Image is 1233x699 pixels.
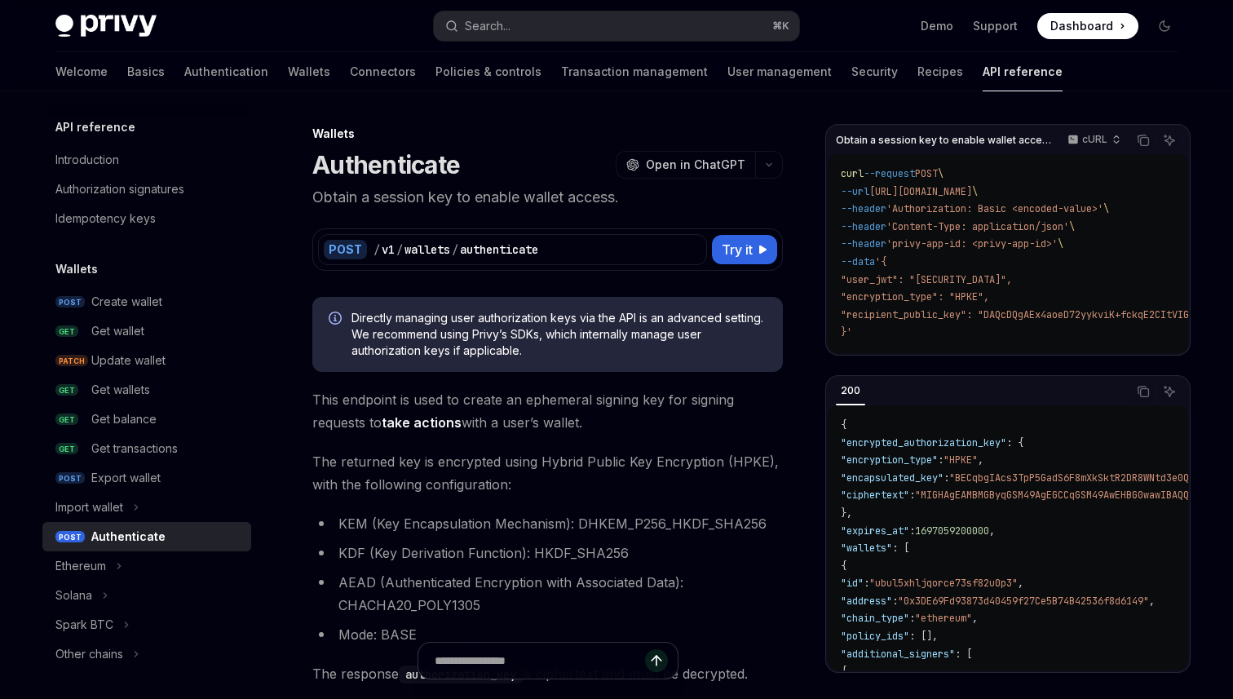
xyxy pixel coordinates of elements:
a: Wallets [288,52,330,91]
span: "address" [841,595,892,608]
span: "ciphertext" [841,489,909,502]
span: : [ [892,542,909,555]
button: Try it [712,235,777,264]
div: Other chains [55,644,123,664]
span: ⌘ K [772,20,789,33]
span: '{ [875,255,886,268]
a: PATCHUpdate wallet [42,346,251,375]
button: Copy the contents from the code block [1133,130,1154,151]
span: , [1149,595,1155,608]
li: KEM (Key Encapsulation Mechanism): DHKEM_P256_HKDF_SHA256 [312,512,783,535]
button: Toggle Other chains section [42,639,251,669]
a: Welcome [55,52,108,91]
span: POST [915,167,938,180]
span: : [892,595,898,608]
button: Open search [434,11,799,41]
a: Support [973,18,1018,34]
img: dark logo [55,15,157,38]
div: Import wallet [55,498,123,517]
span: --request [864,167,915,180]
div: Authenticate [91,527,166,546]
button: Send message [645,649,668,672]
div: Get transactions [91,439,178,458]
a: Authentication [184,52,268,91]
div: Get wallets [91,380,150,400]
span: --header [841,220,886,233]
span: [URL][DOMAIN_NAME] [869,185,972,198]
span: \ [938,167,944,180]
span: : [944,471,949,484]
a: Basics [127,52,165,91]
span: Open in ChatGPT [646,157,745,173]
a: Demo [921,18,953,34]
span: --header [841,237,886,250]
div: Get wallet [91,321,144,341]
span: : [909,524,915,538]
h5: Wallets [55,259,98,279]
span: , [989,524,995,538]
a: Connectors [350,52,416,91]
span: : { [1006,436,1023,449]
span: "0x3DE69Fd93873d40459f27Ce5B74B42536f8d6149" [898,595,1149,608]
button: Toggle Solana section [42,581,251,610]
a: take actions [382,414,462,431]
button: Toggle Spark BTC section [42,610,251,639]
span: : [909,612,915,625]
div: POST [324,240,367,259]
span: , [978,453,983,467]
span: POST [55,531,85,543]
div: Create wallet [91,292,162,312]
div: 200 [836,381,865,400]
div: / [373,241,380,258]
span: "chain_type" [841,612,909,625]
svg: Info [329,312,345,328]
div: v1 [382,241,395,258]
span: Directly managing user authorization keys via the API is an advanced setting. We recommend using ... [351,310,767,359]
span: --url [841,185,869,198]
span: \ [1058,237,1063,250]
div: Export wallet [91,468,161,488]
span: "encryption_type" [841,453,938,467]
div: Update wallet [91,351,166,370]
li: Mode: BASE [312,623,783,646]
li: AEAD (Authenticated Encryption with Associated Data): CHACHA20_POLY1305 [312,571,783,617]
span: This endpoint is used to create an ephemeral signing key for signing requests to with a user’s wa... [312,388,783,434]
div: Get balance [91,409,157,429]
div: wallets [404,241,450,258]
button: Toggle Import wallet section [42,493,251,522]
span: : [864,577,869,590]
span: "HPKE" [944,453,978,467]
span: { [841,560,846,573]
div: Authorization signatures [55,179,184,199]
button: Toggle Ethereum section [42,551,251,581]
div: authenticate [460,241,538,258]
div: Introduction [55,150,119,170]
span: 'privy-app-id: <privy-app-id>' [886,237,1058,250]
span: , [1018,577,1023,590]
span: --header [841,202,886,215]
span: }' [841,325,852,338]
span: { [841,665,846,678]
a: Introduction [42,145,251,175]
span: "encapsulated_key" [841,471,944,484]
span: Obtain a session key to enable wallet access. [836,134,1052,147]
a: GETGet wallet [42,316,251,346]
button: Ask AI [1159,381,1180,402]
div: Wallets [312,126,783,142]
span: 1697059200000 [915,524,989,538]
a: Security [851,52,898,91]
span: Dashboard [1050,18,1113,34]
span: 'Authorization: Basic <encoded-value>' [886,202,1103,215]
p: Obtain a session key to enable wallet access. [312,186,783,209]
span: POST [55,472,85,484]
span: : [909,489,915,502]
a: Idempotency keys [42,204,251,233]
span: POST [55,296,85,308]
input: Ask a question... [435,643,645,679]
button: Ask AI [1159,130,1180,151]
span: \ [1069,220,1075,233]
span: { [841,418,846,431]
a: POSTAuthenticate [42,522,251,551]
span: "expires_at" [841,524,909,538]
span: \ [1103,202,1109,215]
